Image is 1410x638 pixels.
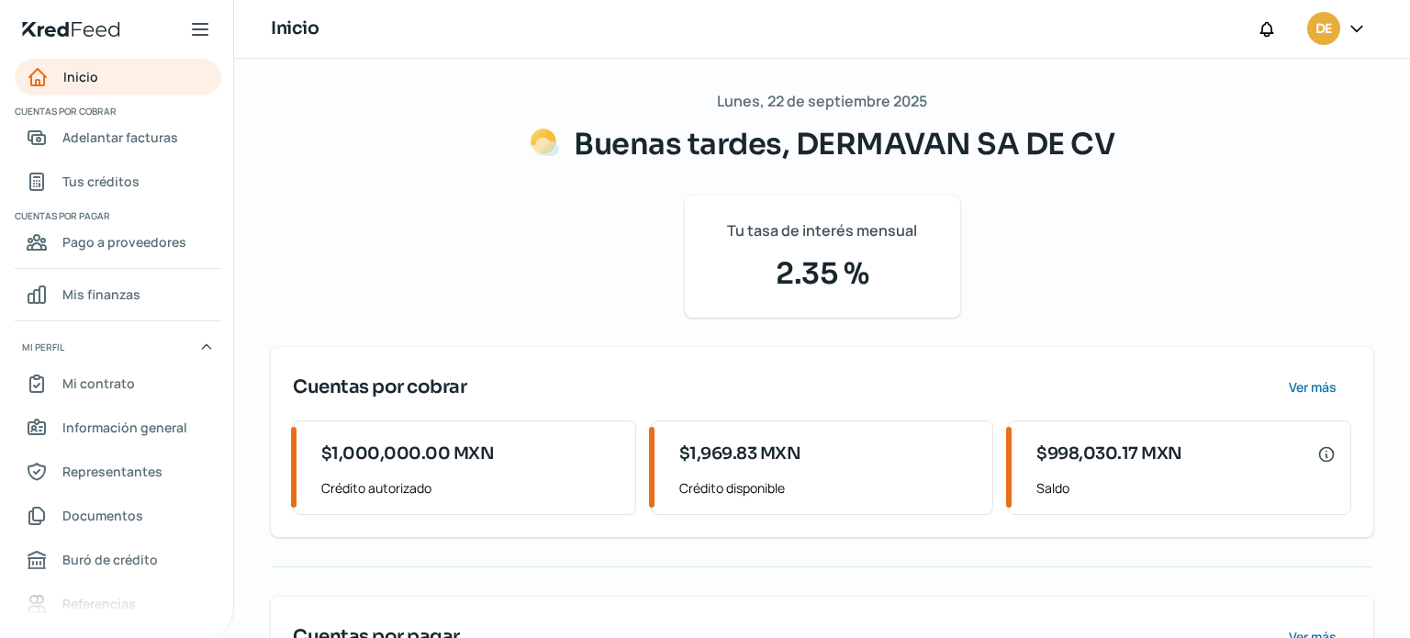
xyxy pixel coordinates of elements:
[679,476,979,499] span: Crédito disponible
[62,504,143,527] span: Documentos
[271,16,319,42] h1: Inicio
[1289,381,1337,394] span: Ver más
[530,128,559,157] img: Saludos
[1273,369,1351,406] button: Ver más
[15,224,221,261] a: Pago a proveedores
[62,592,136,615] span: Referencias
[293,374,466,401] span: Cuentas por cobrar
[707,252,938,296] span: 2.35 %
[62,372,135,395] span: Mi contrato
[62,126,178,149] span: Adelantar facturas
[15,453,221,490] a: Representantes
[62,283,140,306] span: Mis finanzas
[15,119,221,156] a: Adelantar facturas
[15,207,218,224] span: Cuentas por pagar
[15,276,221,313] a: Mis finanzas
[62,416,187,439] span: Información general
[574,126,1114,162] span: Buenas tardes, DERMAVAN SA DE CV
[15,409,221,446] a: Información general
[15,365,221,402] a: Mi contrato
[717,88,927,115] span: Lunes, 22 de septiembre 2025
[1036,442,1182,466] span: $998,030.17 MXN
[62,170,140,193] span: Tus créditos
[62,230,186,253] span: Pago a proveedores
[321,476,621,499] span: Crédito autorizado
[727,218,917,244] span: Tu tasa de interés mensual
[321,442,495,466] span: $1,000,000.00 MXN
[679,442,801,466] span: $1,969.83 MXN
[62,460,162,483] span: Representantes
[62,548,158,571] span: Buró de crédito
[15,498,221,534] a: Documentos
[63,65,98,88] span: Inicio
[15,103,218,119] span: Cuentas por cobrar
[15,586,221,622] a: Referencias
[1315,18,1331,40] span: DE
[15,163,221,200] a: Tus créditos
[22,339,64,355] span: Mi perfil
[1036,476,1336,499] span: Saldo
[15,542,221,578] a: Buró de crédito
[15,59,221,95] a: Inicio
